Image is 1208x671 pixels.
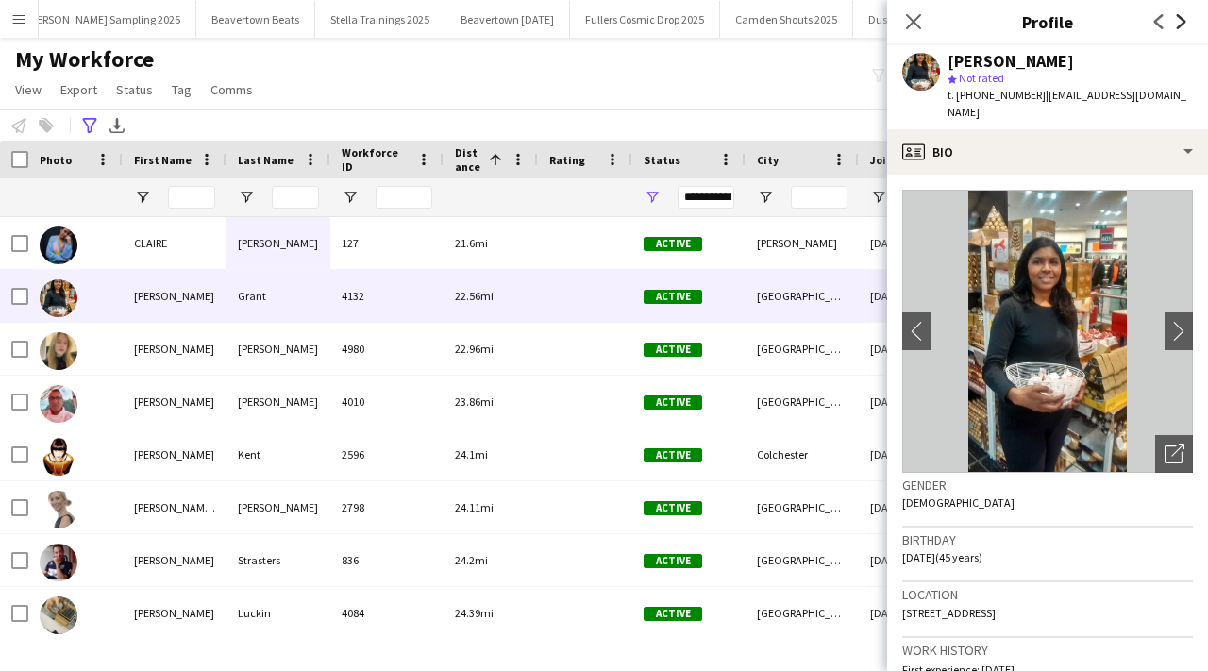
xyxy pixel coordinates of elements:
a: Status [109,77,160,102]
img: Tanya ( Tetyana) Jarvis [40,491,77,528]
span: Active [644,554,702,568]
span: Active [644,607,702,621]
div: [DATE] [859,270,972,322]
h3: Location [902,586,1193,603]
img: Crew avatar or photo [902,190,1193,473]
div: [GEOGRAPHIC_DATA] [746,376,859,428]
button: Open Filter Menu [757,189,774,206]
div: [PERSON_NAME] [226,323,330,375]
button: Open Filter Menu [644,189,661,206]
div: [PERSON_NAME] [123,587,226,639]
img: Ciro Dellabella [40,385,77,423]
div: [GEOGRAPHIC_DATA] [746,481,859,533]
a: Tag [164,77,199,102]
app-action-btn: Advanced filters [78,114,101,137]
span: 21.6mi [455,236,488,250]
div: [DATE] [859,323,972,375]
span: 22.56mi [455,289,494,303]
div: [PERSON_NAME] [123,323,226,375]
a: Comms [203,77,260,102]
div: 2596 [330,428,444,480]
input: City Filter Input [791,186,847,209]
h3: Gender [902,477,1193,494]
button: Open Filter Menu [870,189,887,206]
div: Luckin [226,587,330,639]
button: Open Filter Menu [238,189,255,206]
div: [DATE] [859,428,972,480]
span: Tag [172,81,192,98]
div: [PERSON_NAME] [746,217,859,269]
div: Bio [887,129,1208,175]
span: [DATE] (45 years) [902,550,982,564]
button: Stella Trainings 2025 [315,1,445,38]
span: Joined [870,153,907,167]
a: Export [53,77,105,102]
span: 24.11mi [455,500,494,514]
div: 127 [330,217,444,269]
div: [PERSON_NAME] [226,217,330,269]
div: Strasters [226,534,330,586]
img: Kristina Grant [40,279,77,317]
span: City [757,153,779,167]
div: [DATE] [859,481,972,533]
span: Photo [40,153,72,167]
span: 23.86mi [455,394,494,409]
a: View [8,77,49,102]
span: Workforce ID [342,145,410,174]
span: Status [116,81,153,98]
div: [GEOGRAPHIC_DATA] [746,323,859,375]
span: Rating [549,153,585,167]
span: 22.96mi [455,342,494,356]
span: Last Name [238,153,294,167]
div: 836 [330,534,444,586]
button: Beavertown Beats [196,1,315,38]
div: [PERSON_NAME] [226,376,330,428]
span: View [15,81,42,98]
button: Open Filter Menu [134,189,151,206]
div: Kent [226,428,330,480]
div: [PERSON_NAME] [123,376,226,428]
span: t. [PHONE_NUMBER] [948,88,1046,102]
button: Camden Shouts 2025 [720,1,853,38]
div: Grant [226,270,330,322]
div: [PERSON_NAME] ( [PERSON_NAME]) [123,481,226,533]
div: [GEOGRAPHIC_DATA] [746,587,859,639]
span: [DEMOGRAPHIC_DATA] [902,495,1015,510]
span: Active [644,343,702,357]
span: First Name [134,153,192,167]
div: 4132 [330,270,444,322]
h3: Birthday [902,531,1193,548]
div: [PERSON_NAME] [123,534,226,586]
input: First Name Filter Input [168,186,215,209]
span: Active [644,237,702,251]
span: My Workforce [15,45,154,74]
h3: Profile [887,9,1208,34]
span: Status [644,153,680,167]
div: [DATE] [859,534,972,586]
div: CLAIRE [123,217,226,269]
div: Colchester [746,428,859,480]
span: Distance [455,145,481,174]
div: [PERSON_NAME] [123,270,226,322]
span: Comms [210,81,253,98]
div: [DATE] [859,217,972,269]
img: Michael Luckin [40,596,77,634]
div: 4010 [330,376,444,428]
span: 24.2mi [455,553,488,567]
span: 24.1mi [455,447,488,461]
div: Open photos pop-in [1155,435,1193,473]
span: Active [644,290,702,304]
app-action-btn: Export XLSX [106,114,128,137]
div: [GEOGRAPHIC_DATA] [746,270,859,322]
button: Open Filter Menu [342,189,359,206]
img: Dan Strasters [40,544,77,581]
div: 4084 [330,587,444,639]
div: [GEOGRAPHIC_DATA] [746,534,859,586]
span: Export [60,81,97,98]
span: Active [644,395,702,410]
span: | [EMAIL_ADDRESS][DOMAIN_NAME] [948,88,1186,119]
div: [DATE] [859,376,972,428]
img: Anastasia Lewis [40,332,77,370]
div: 4980 [330,323,444,375]
button: Fullers Cosmic Drop 2025 [570,1,720,38]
